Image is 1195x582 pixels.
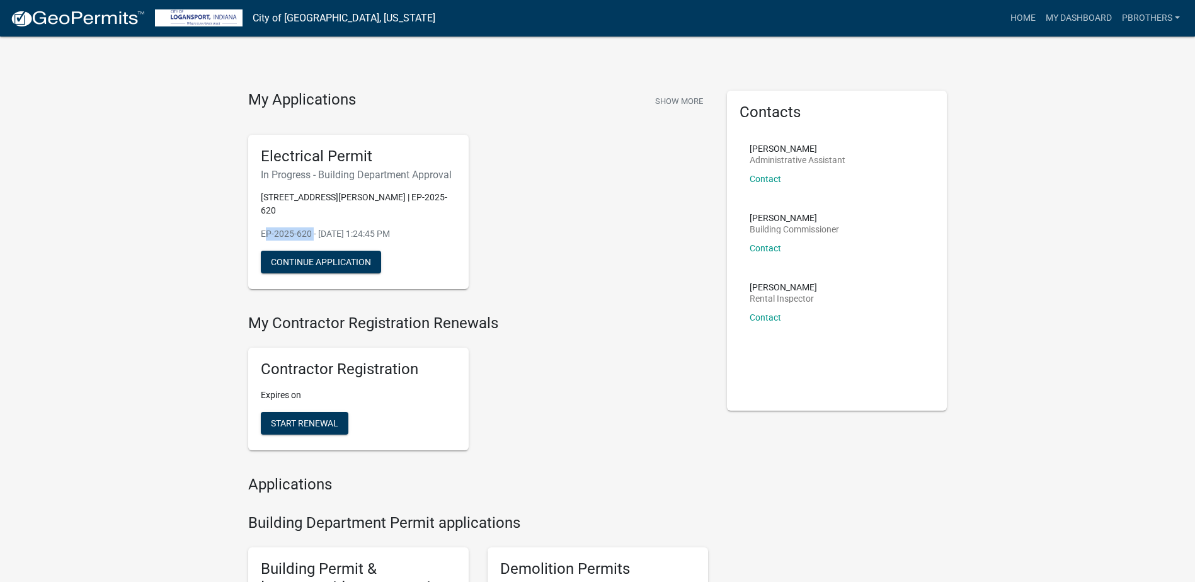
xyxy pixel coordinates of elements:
[261,147,456,166] h5: Electrical Permit
[248,314,708,333] h4: My Contractor Registration Renewals
[261,227,456,241] p: EP-2025-620 - [DATE] 1:24:45 PM
[750,294,817,303] p: Rental Inspector
[155,9,243,26] img: City of Logansport, Indiana
[271,418,338,428] span: Start Renewal
[248,314,708,460] wm-registration-list-section: My Contractor Registration Renewals
[1005,6,1041,30] a: Home
[248,476,708,494] h4: Applications
[750,283,817,292] p: [PERSON_NAME]
[261,191,456,217] p: [STREET_ADDRESS][PERSON_NAME] | EP-2025-620
[1117,6,1185,30] a: pbrothers
[261,360,456,379] h5: Contractor Registration
[750,312,781,322] a: Contact
[248,514,708,532] h4: Building Department Permit applications
[750,243,781,253] a: Contact
[261,412,348,435] button: Start Renewal
[253,8,435,29] a: City of [GEOGRAPHIC_DATA], [US_STATE]
[750,144,845,153] p: [PERSON_NAME]
[750,214,839,222] p: [PERSON_NAME]
[740,103,935,122] h5: Contacts
[750,225,839,234] p: Building Commissioner
[500,560,695,578] h5: Demolition Permits
[261,389,456,402] p: Expires on
[248,91,356,110] h4: My Applications
[261,251,381,273] button: Continue Application
[261,169,456,181] h6: In Progress - Building Department Approval
[750,156,845,164] p: Administrative Assistant
[650,91,708,111] button: Show More
[1041,6,1117,30] a: My Dashboard
[750,174,781,184] a: Contact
